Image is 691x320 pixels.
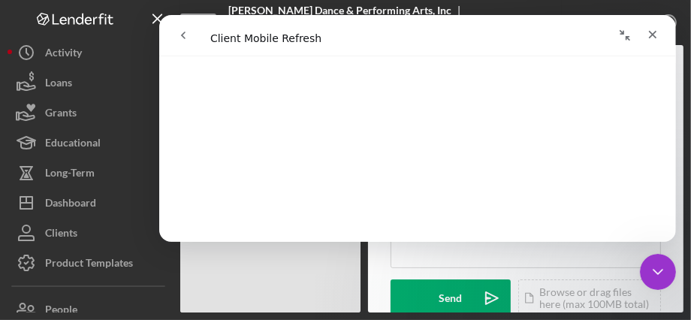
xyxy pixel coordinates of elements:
[180,14,216,32] div: Open
[45,188,96,222] div: Dashboard
[439,279,463,317] div: Send
[45,98,77,131] div: Grants
[45,38,82,71] div: Activity
[8,68,173,98] button: Loans
[45,158,95,192] div: Long-Term
[45,248,133,282] div: Product Templates
[8,188,173,218] button: Dashboard
[562,8,683,38] button: Mark Complete
[8,98,173,128] button: Grants
[391,279,511,317] button: Send
[8,128,173,158] button: Educational
[45,128,101,162] div: Educational
[8,158,173,188] button: Long-Term
[8,248,173,278] button: Product Templates
[8,218,173,248] button: Clients
[228,5,451,17] b: [PERSON_NAME] Dance & Performing Arts, Inc
[8,38,173,68] button: Activity
[159,15,676,242] iframe: Intercom live chat
[640,254,676,290] iframe: Intercom live chat
[577,8,650,38] div: Mark Complete
[45,68,72,101] div: Loans
[45,218,77,252] div: Clients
